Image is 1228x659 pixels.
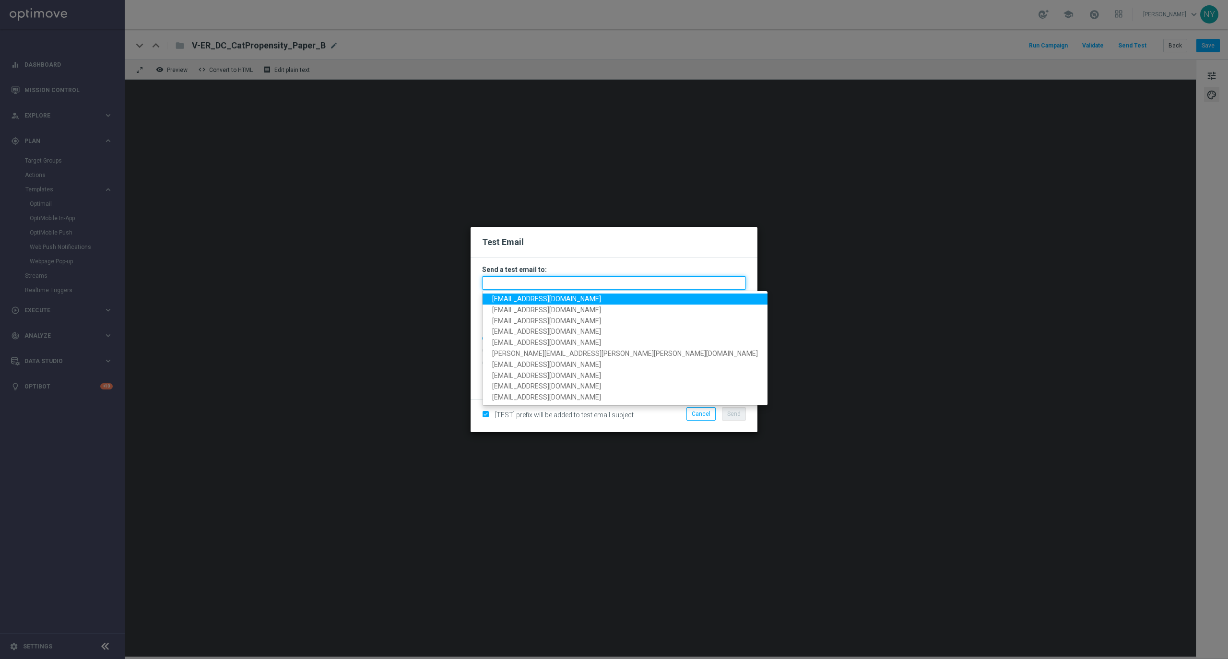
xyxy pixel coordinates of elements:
[495,411,634,419] span: [TEST] prefix will be added to test email subject
[483,315,767,326] a: [EMAIL_ADDRESS][DOMAIN_NAME]
[492,317,601,324] span: [EMAIL_ADDRESS][DOMAIN_NAME]
[483,305,767,316] a: [EMAIL_ADDRESS][DOMAIN_NAME]
[483,348,767,359] a: [PERSON_NAME][EMAIL_ADDRESS][PERSON_NAME][PERSON_NAME][DOMAIN_NAME]
[686,407,716,421] button: Cancel
[483,359,767,370] a: [EMAIL_ADDRESS][DOMAIN_NAME]
[492,339,601,346] span: [EMAIL_ADDRESS][DOMAIN_NAME]
[483,370,767,381] a: [EMAIL_ADDRESS][DOMAIN_NAME]
[727,411,741,417] span: Send
[483,392,767,403] a: [EMAIL_ADDRESS][DOMAIN_NAME]
[483,337,767,348] a: [EMAIL_ADDRESS][DOMAIN_NAME]
[492,382,601,390] span: [EMAIL_ADDRESS][DOMAIN_NAME]
[483,294,767,305] a: [EMAIL_ADDRESS][DOMAIN_NAME]
[492,371,601,379] span: [EMAIL_ADDRESS][DOMAIN_NAME]
[483,326,767,337] a: [EMAIL_ADDRESS][DOMAIN_NAME]
[482,236,746,248] h2: Test Email
[492,306,601,314] span: [EMAIL_ADDRESS][DOMAIN_NAME]
[492,350,758,357] span: [PERSON_NAME][EMAIL_ADDRESS][PERSON_NAME][PERSON_NAME][DOMAIN_NAME]
[492,295,601,303] span: [EMAIL_ADDRESS][DOMAIN_NAME]
[482,265,746,274] h3: Send a test email to:
[722,407,746,421] button: Send
[492,328,601,335] span: [EMAIL_ADDRESS][DOMAIN_NAME]
[492,361,601,368] span: [EMAIL_ADDRESS][DOMAIN_NAME]
[483,381,767,392] a: [EMAIL_ADDRESS][DOMAIN_NAME]
[492,393,601,401] span: [EMAIL_ADDRESS][DOMAIN_NAME]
